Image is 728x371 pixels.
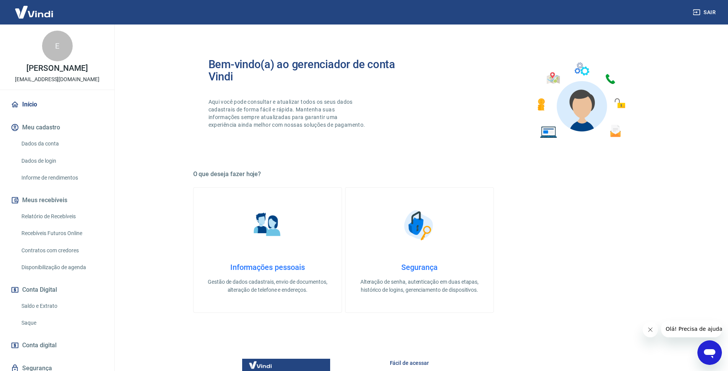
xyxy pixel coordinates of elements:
p: Alteração de senha, autenticação em duas etapas, histórico de logins, gerenciamento de dispositivos. [358,278,481,294]
div: E [42,31,73,61]
a: Dados de login [18,153,105,169]
a: Disponibilização de agenda [18,260,105,275]
iframe: Fechar mensagem [643,322,658,337]
h4: Informações pessoais [206,263,329,272]
img: Informações pessoais [248,206,287,244]
p: Aqui você pode consultar e atualizar todos os seus dados cadastrais de forma fácil e rápida. Mant... [208,98,367,129]
iframe: Mensagem da empresa [661,320,722,337]
img: Vindi [9,0,59,24]
h5: O que deseja fazer hoje? [193,170,646,178]
span: Conta digital [22,340,57,351]
a: Recebíveis Futuros Online [18,226,105,241]
p: [PERSON_NAME] [26,64,88,72]
a: Início [9,96,105,113]
img: Segurança [400,206,438,244]
button: Sair [691,5,719,20]
button: Meus recebíveis [9,192,105,209]
a: Informe de rendimentos [18,170,105,186]
a: Informações pessoaisInformações pessoaisGestão de dados cadastrais, envio de documentos, alteraçã... [193,187,342,313]
p: [EMAIL_ADDRESS][DOMAIN_NAME] [15,75,99,83]
h6: Fácil de acessar [390,359,628,367]
a: Saldo e Extrato [18,298,105,314]
a: Relatório de Recebíveis [18,209,105,224]
h4: Segurança [358,263,481,272]
a: Dados da conta [18,136,105,152]
a: Conta digital [9,337,105,354]
iframe: Botão para abrir a janela de mensagens [697,340,722,365]
a: Saque [18,315,105,331]
p: Gestão de dados cadastrais, envio de documentos, alteração de telefone e endereços. [206,278,329,294]
span: Olá! Precisa de ajuda? [5,5,64,11]
button: Meu cadastro [9,119,105,136]
a: Contratos com credores [18,243,105,258]
h2: Bem-vindo(a) ao gerenciador de conta Vindi [208,58,420,83]
img: Imagem de um avatar masculino com diversos icones exemplificando as funcionalidades do gerenciado... [531,58,631,143]
a: SegurançaSegurançaAlteração de senha, autenticação em duas etapas, histórico de logins, gerenciam... [345,187,494,313]
button: Conta Digital [9,281,105,298]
